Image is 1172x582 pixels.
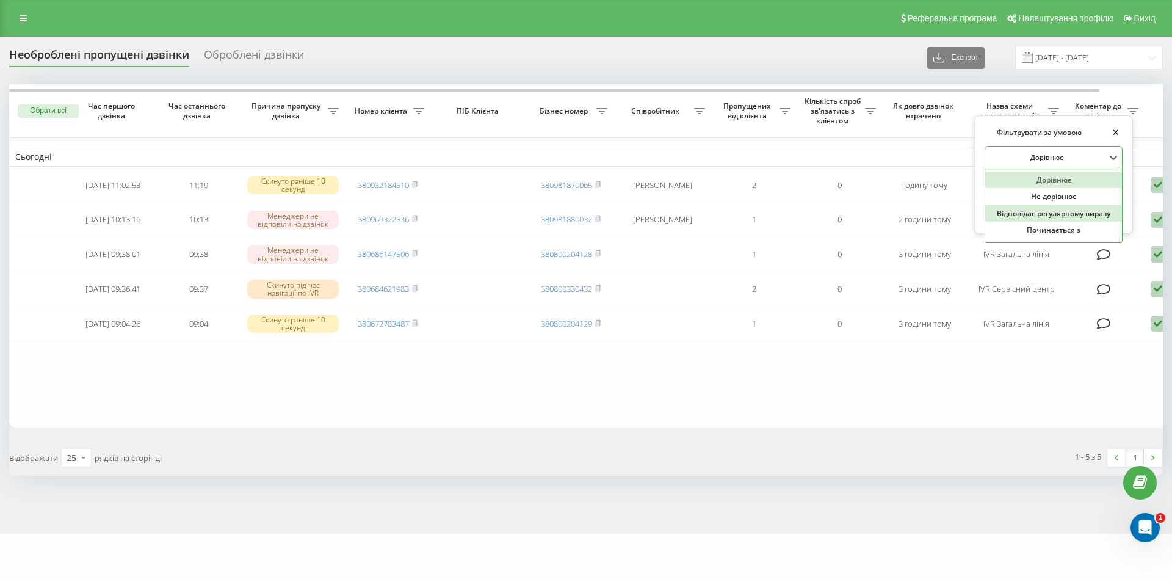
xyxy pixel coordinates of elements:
iframe: Intercom live chat [1130,513,1160,542]
td: IVR Загальна лінія [968,238,1065,271]
td: 0 [797,308,882,340]
span: Кількість спроб зв'язатись з клієнтом [803,96,865,125]
span: Фільтрувати за умовою [985,128,1082,137]
a: 1 [1126,449,1144,467]
div: Починається з [985,222,1122,239]
td: [DATE] 10:13:16 [70,203,156,236]
td: 1 [711,203,797,236]
td: 09:37 [156,273,241,305]
div: 25 [67,452,76,464]
td: 2 [711,273,797,305]
span: Бізнес номер [534,106,596,116]
td: 3 години тому [882,308,968,340]
td: 3 години тому [882,238,968,271]
td: 0 [797,273,882,305]
span: Причина пропуску дзвінка [247,101,328,120]
td: [DATE] 09:04:26 [70,308,156,340]
td: IVR Сервісний центр [968,273,1065,305]
span: Налаштування профілю [1018,13,1113,23]
td: 11:19 [156,169,241,202]
span: Співробітник [620,106,694,116]
div: Менеджери не відповіли на дзвінок [247,211,339,229]
td: 0 [797,169,882,202]
span: Вихід [1134,13,1156,23]
span: Відображати [9,453,58,464]
span: Як довго дзвінок втрачено [892,101,958,120]
div: Не дорівнює [985,188,1122,205]
a: 380800204129 [541,318,592,329]
span: ПІБ Клієнта [441,106,518,116]
button: Експорт [927,47,985,69]
td: 2 [711,169,797,202]
span: Коментар до дзвінка [1071,101,1127,120]
td: [DATE] 09:38:01 [70,238,156,271]
a: 380672783487 [358,318,409,329]
td: IVR Загальна лінія [968,308,1065,340]
td: 09:38 [156,238,241,271]
span: 1 [1156,513,1165,523]
td: 0 [797,203,882,236]
a: 380686147506 [358,249,409,260]
td: 10:13 [156,203,241,236]
div: Необроблені пропущені дзвінки [9,48,189,67]
a: 380684621983 [358,283,409,294]
td: [DATE] 11:02:53 [70,169,156,202]
div: Дорівнює [985,172,1122,189]
div: Скинуто під час навігації по IVR [247,280,339,298]
td: [DATE] 09:36:41 [70,273,156,305]
span: Пропущених від клієнта [717,101,780,120]
span: Назва схеми переадресації [974,101,1048,120]
td: 09:04 [156,308,241,340]
td: 0 [797,238,882,271]
a: 380981870065 [541,180,592,191]
div: 1 - 5 з 5 [1075,451,1101,463]
td: 1 [711,238,797,271]
div: Оброблені дзвінки [204,48,304,67]
td: [PERSON_NAME] [613,203,711,236]
span: рядків на сторінці [95,453,162,464]
span: Реферальна програма [908,13,997,23]
div: Закінчується на [985,239,1122,256]
td: 2 години тому [882,203,968,236]
div: Менеджери не відповіли на дзвінок [247,245,339,263]
td: 3 години тому [882,273,968,305]
td: 1 [711,308,797,340]
span: Час першого дзвінка [80,101,146,120]
td: [PERSON_NAME] [613,169,711,202]
span: Час останнього дзвінка [165,101,231,120]
td: годину тому [882,169,968,202]
a: 380969322536 [358,214,409,225]
div: Скинуто раніше 10 секунд [247,176,339,194]
button: Обрати всі [18,104,79,118]
button: × [1109,126,1123,140]
a: 380932184510 [358,180,409,191]
div: Скинуто раніше 10 секунд [247,315,339,333]
a: 380981880032 [541,214,592,225]
span: Номер клієнта [351,106,413,116]
a: 380800204128 [541,249,592,260]
a: 380800330432 [541,283,592,294]
div: Відповідає регулярному виразу [985,205,1122,222]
